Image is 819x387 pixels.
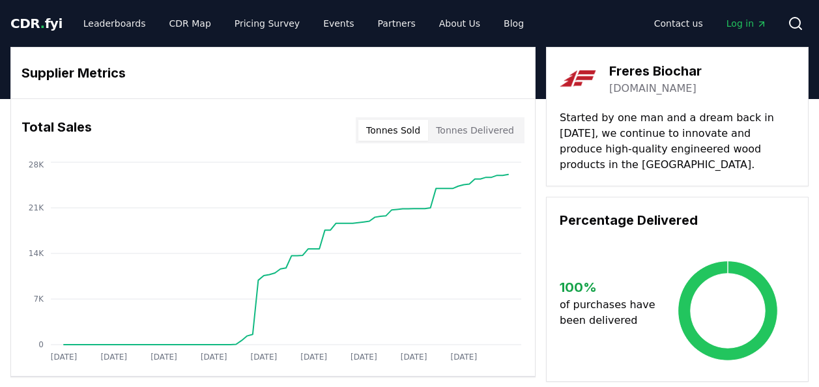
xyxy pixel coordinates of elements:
h3: 100 % [560,278,661,297]
tspan: [DATE] [51,352,78,362]
a: Partners [367,12,426,35]
tspan: 7K [33,294,44,304]
a: Contact us [644,12,713,35]
a: Leaderboards [73,12,156,35]
tspan: 28K [29,160,44,169]
p: of purchases have been delivered [560,297,661,328]
nav: Main [73,12,534,35]
tspan: 21K [29,203,44,212]
tspan: 14K [29,249,44,258]
nav: Main [644,12,777,35]
a: [DOMAIN_NAME] [609,81,697,96]
h3: Freres Biochar [609,61,702,81]
tspan: [DATE] [451,352,478,362]
a: Events [313,12,364,35]
tspan: [DATE] [401,352,427,362]
a: Pricing Survey [224,12,310,35]
h3: Percentage Delivered [560,210,795,230]
tspan: [DATE] [251,352,278,362]
a: Blog [493,12,534,35]
p: Started by one man and a dream back in [DATE], we continue to innovate and produce high-quality e... [560,110,795,173]
tspan: [DATE] [351,352,377,362]
span: CDR fyi [10,16,63,31]
a: About Us [429,12,491,35]
tspan: [DATE] [201,352,227,362]
tspan: [DATE] [100,352,127,362]
a: CDR.fyi [10,14,63,33]
button: Tonnes Sold [358,120,428,141]
span: Log in [726,17,767,30]
a: Log in [716,12,777,35]
a: CDR Map [159,12,222,35]
h3: Total Sales [22,117,92,143]
h3: Supplier Metrics [22,63,524,83]
button: Tonnes Delivered [428,120,522,141]
tspan: [DATE] [300,352,327,362]
img: Freres Biochar-logo [560,61,596,97]
tspan: 0 [38,340,44,349]
span: . [40,16,45,31]
tspan: [DATE] [151,352,177,362]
